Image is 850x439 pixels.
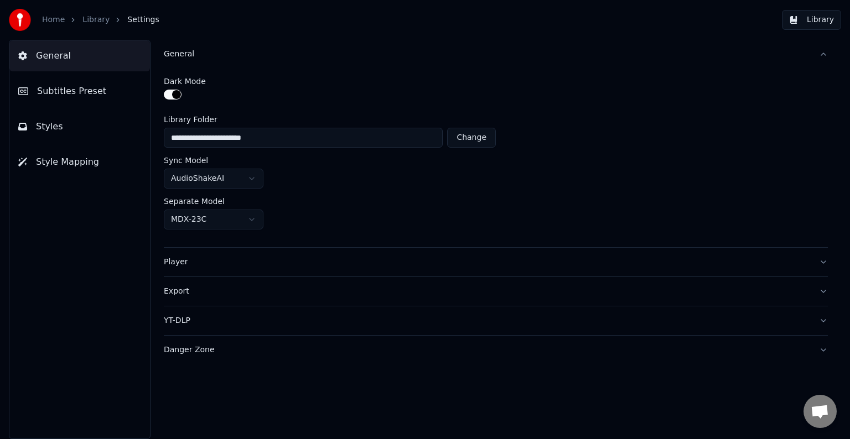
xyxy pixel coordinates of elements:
[37,85,106,98] span: Subtitles Preset
[164,286,810,297] div: Export
[9,76,150,107] button: Subtitles Preset
[36,155,99,169] span: Style Mapping
[164,277,828,306] button: Export
[164,40,828,69] button: General
[164,49,810,60] div: General
[42,14,159,25] nav: breadcrumb
[164,257,810,268] div: Player
[9,111,150,142] button: Styles
[164,69,828,247] div: General
[782,10,841,30] button: Library
[9,9,31,31] img: youka
[164,116,496,123] label: Library Folder
[164,344,810,356] div: Danger Zone
[82,14,110,25] a: Library
[447,128,496,148] button: Change
[164,306,828,335] button: YT-DLP
[164,248,828,276] button: Player
[804,395,837,428] div: Open chat
[164,336,828,364] button: Danger Zone
[42,14,65,25] a: Home
[127,14,159,25] span: Settings
[164,197,225,205] label: Separate Model
[36,49,71,62] span: General
[164,156,208,164] label: Sync Model
[36,120,63,133] span: Styles
[9,40,150,71] button: General
[164,77,206,85] label: Dark Mode
[164,315,810,326] div: YT-DLP
[9,147,150,177] button: Style Mapping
